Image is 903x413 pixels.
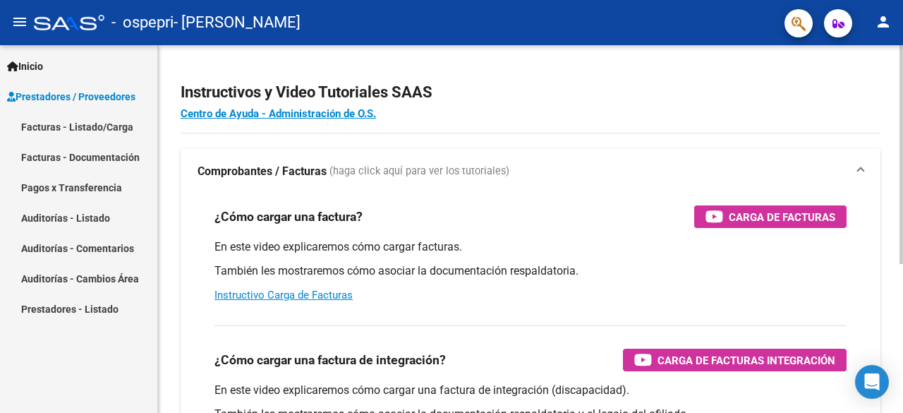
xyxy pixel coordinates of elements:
[875,13,892,30] mat-icon: person
[214,383,847,398] p: En este video explicaremos cómo cargar una factura de integración (discapacidad).
[729,208,835,226] span: Carga de Facturas
[174,7,301,38] span: - [PERSON_NAME]
[181,107,376,120] a: Centro de Ayuda - Administración de O.S.
[214,263,847,279] p: También les mostraremos cómo asociar la documentación respaldatoria.
[214,207,363,227] h3: ¿Cómo cargar una factura?
[623,349,847,371] button: Carga de Facturas Integración
[198,164,327,179] strong: Comprobantes / Facturas
[181,149,880,194] mat-expansion-panel-header: Comprobantes / Facturas (haga click aquí para ver los tutoriales)
[694,205,847,228] button: Carga de Facturas
[855,365,889,399] div: Open Intercom Messenger
[7,89,135,104] span: Prestadores / Proveedores
[214,239,847,255] p: En este video explicaremos cómo cargar facturas.
[7,59,43,74] span: Inicio
[111,7,174,38] span: - ospepri
[181,79,880,106] h2: Instructivos y Video Tutoriales SAAS
[657,352,835,369] span: Carga de Facturas Integración
[214,350,446,370] h3: ¿Cómo cargar una factura de integración?
[214,289,353,301] a: Instructivo Carga de Facturas
[11,13,28,30] mat-icon: menu
[329,164,509,179] span: (haga click aquí para ver los tutoriales)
